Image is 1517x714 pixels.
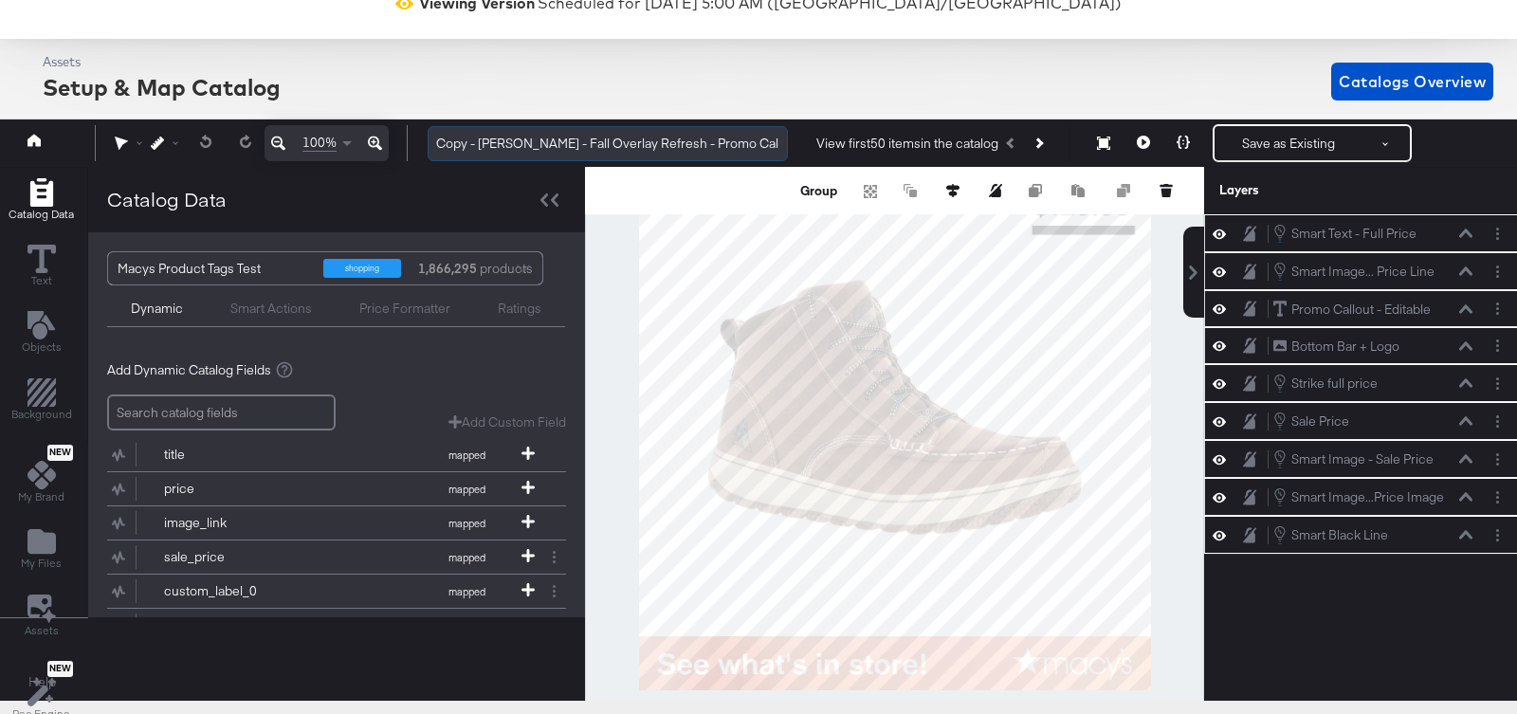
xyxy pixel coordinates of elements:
[414,517,519,530] span: mapped
[1291,526,1388,544] div: Smart Black Line
[1291,412,1349,430] div: Sale Price
[107,540,542,574] button: sale_pricemapped
[10,307,73,361] button: Add Text
[1339,68,1486,95] span: Catalogs Overview
[415,252,480,284] strong: 1,866,295
[107,540,566,574] div: sale_pricemapped
[131,300,183,318] div: Dynamic
[1219,181,1413,199] div: Layers
[359,300,450,318] div: Price Formatter
[1272,300,1432,320] button: Promo Callout - Editable
[107,575,566,608] div: custom_label_0mapped
[9,207,74,222] span: Catalog Data
[16,241,67,295] button: Text
[1272,449,1435,469] button: Smart Image - Sale Price
[1291,338,1399,356] div: Bottom Bar + Logo
[448,413,566,431] button: Add Custom Field
[43,53,281,71] div: Assets
[164,446,302,464] div: title
[22,339,62,355] span: Objects
[28,673,56,691] a: Help
[7,440,76,510] button: NewMy Brand
[107,609,566,642] div: custom_label_2mapped
[31,273,52,288] span: Text
[414,585,519,598] span: mapped
[164,582,302,600] div: custom_label_0
[414,551,519,564] span: mapped
[164,480,302,498] div: price
[1488,525,1508,545] button: Layer Options
[1488,299,1508,319] button: Layer Options
[11,407,72,422] span: Background
[13,589,70,644] button: Assets
[414,449,519,462] span: mapped
[1272,486,1445,507] button: Smart Image...Price Image
[107,438,542,471] button: titlemapped
[1488,487,1508,507] button: Layer Options
[164,616,302,634] div: custom_label_2
[107,186,227,213] div: Catalog Data
[9,522,73,577] button: Add Files
[1272,261,1435,282] button: Smart Image... Price Line
[164,548,302,566] div: sale_price
[43,71,281,103] div: Setup & Map Catalog
[1488,262,1508,282] button: Layer Options
[1025,126,1051,160] button: Next Product
[107,575,542,608] button: custom_label_0mapped
[21,556,62,571] span: My Files
[1291,301,1431,319] div: Promo Callout - Editable
[107,609,542,642] button: custom_label_2mapped
[1272,223,1417,244] button: Smart Text - Full Price
[498,300,541,318] div: Ratings
[164,514,302,532] div: image_link
[107,472,542,505] button: pricemapped
[1272,337,1400,357] button: Bottom Bar + Logo
[1488,374,1508,394] button: Layer Options
[1331,63,1493,101] button: Catalogs Overview
[107,506,542,540] button: image_linkmapped
[107,506,566,540] div: image_linkmapped
[323,259,401,278] div: shopping
[1272,524,1389,545] button: Smart Black Line
[47,447,73,459] span: New
[18,489,64,504] span: My Brand
[1291,263,1435,281] div: Smart Image... Price Line
[1488,449,1508,469] button: Layer Options
[302,134,337,152] span: 100%
[107,394,336,431] input: Search catalog fields
[230,300,312,318] div: Smart Actions
[1272,411,1350,431] button: Sale Price
[1488,336,1508,356] button: Layer Options
[1488,224,1508,244] button: Layer Options
[1291,488,1444,506] div: Smart Image...Price Image
[1291,375,1378,393] div: Strike full price
[1215,126,1362,160] button: Save as Existing
[107,438,566,471] div: titlemapped
[1488,412,1508,431] button: Layer Options
[25,623,59,638] span: Assets
[1291,225,1416,243] div: Smart Text - Full Price
[415,252,472,284] div: products
[414,483,519,496] span: mapped
[47,663,73,675] span: New
[797,181,840,200] button: Group
[15,666,69,700] button: Help
[1291,450,1434,468] div: Smart Image - Sale Price
[107,361,271,379] span: Add Dynamic Catalog Fields
[107,472,566,505] div: pricemapped
[118,252,309,284] div: Macys Product Tags Test
[1272,373,1379,394] button: Strike full price
[816,135,998,153] div: View first 50 items in the catalog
